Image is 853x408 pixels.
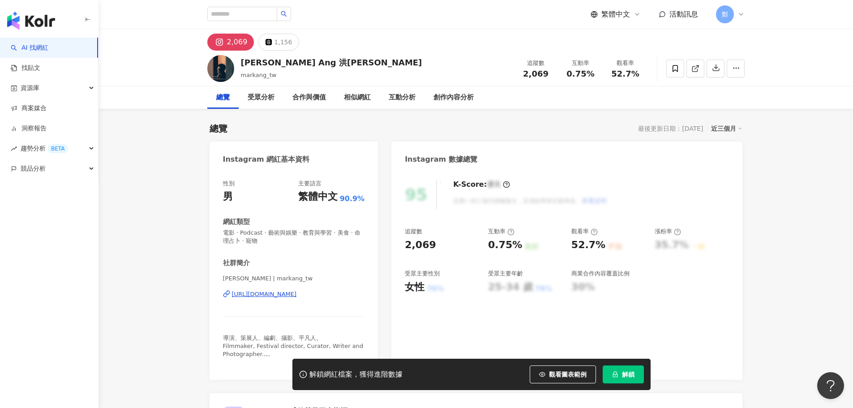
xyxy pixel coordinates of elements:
img: KOL Avatar [207,55,234,82]
a: 商案媒合 [11,104,47,113]
span: 資源庫 [21,78,39,98]
span: 52.7% [611,69,639,78]
div: Instagram 數據總覽 [405,155,477,164]
div: 0.75% [488,238,522,252]
div: 總覽 [210,122,227,135]
a: [URL][DOMAIN_NAME] [223,290,365,298]
div: 總覽 [216,92,230,103]
div: 社群簡介 [223,258,250,268]
div: 繁體中文 [298,190,338,204]
div: 52.7% [571,238,605,252]
span: 競品分析 [21,159,46,179]
button: 1,156 [258,34,299,51]
button: 觀看圖表範例 [530,365,596,383]
div: 互動分析 [389,92,416,103]
div: 互動率 [564,59,598,68]
a: 找貼文 [11,64,40,73]
span: [PERSON_NAME] | markang_tw [223,275,365,283]
a: searchAI 找網紅 [11,43,48,52]
span: 90.9% [340,194,365,204]
span: 電影 · Podcast · 藝術與娛樂 · 教育與學習 · 美食 · 命理占卜 · 寵物 [223,229,365,245]
span: 趨勢分析 [21,138,68,159]
span: 繁體中文 [601,9,630,19]
span: 2,069 [523,69,549,78]
div: 最後更新日期：[DATE] [638,125,703,132]
div: 合作與價值 [292,92,326,103]
div: 受眾分析 [248,92,274,103]
div: 追蹤數 [519,59,553,68]
div: 性別 [223,180,235,188]
span: 0.75% [566,69,594,78]
div: 2,069 [405,238,436,252]
div: 相似網紅 [344,92,371,103]
div: 漲粉率 [655,228,681,236]
span: 解鎖 [622,371,634,378]
div: 近三個月 [711,123,742,134]
div: 1,156 [274,36,292,48]
span: markang_tw [241,72,277,78]
span: search [281,11,287,17]
div: [PERSON_NAME] Ang 洪[PERSON_NAME] [241,57,422,68]
span: lock [612,371,618,378]
div: K-Score : [453,180,510,189]
div: 觀看率 [609,59,643,68]
button: 解鎖 [603,365,644,383]
div: 主要語言 [298,180,321,188]
button: 2,069 [207,34,254,51]
span: rise [11,146,17,152]
div: 解鎖網紅檔案，獲得進階數據 [309,370,403,379]
div: 女性 [405,280,424,294]
div: 男 [223,190,233,204]
div: 2,069 [227,36,248,48]
div: BETA [47,144,68,153]
span: 導演、策展人、編劇、攝影、平凡人。 Filmmaker, Festival director, Curator, Writer and Photographer. @marksideaspace [223,335,364,366]
a: 洞察報告 [11,124,47,133]
div: 受眾主要年齡 [488,270,523,278]
span: 鄭 [722,9,728,19]
div: 互動率 [488,228,514,236]
span: 觀看圖表範例 [549,371,587,378]
div: 創作內容分析 [433,92,474,103]
img: logo [7,12,55,30]
div: 追蹤數 [405,228,422,236]
div: 觀看率 [571,228,598,236]
span: 活動訊息 [669,10,698,18]
div: [URL][DOMAIN_NAME] [232,290,297,298]
div: 商業合作內容覆蓋比例 [571,270,630,278]
div: 受眾主要性別 [405,270,440,278]
div: 網紅類型 [223,217,250,227]
div: Instagram 網紅基本資料 [223,155,310,164]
